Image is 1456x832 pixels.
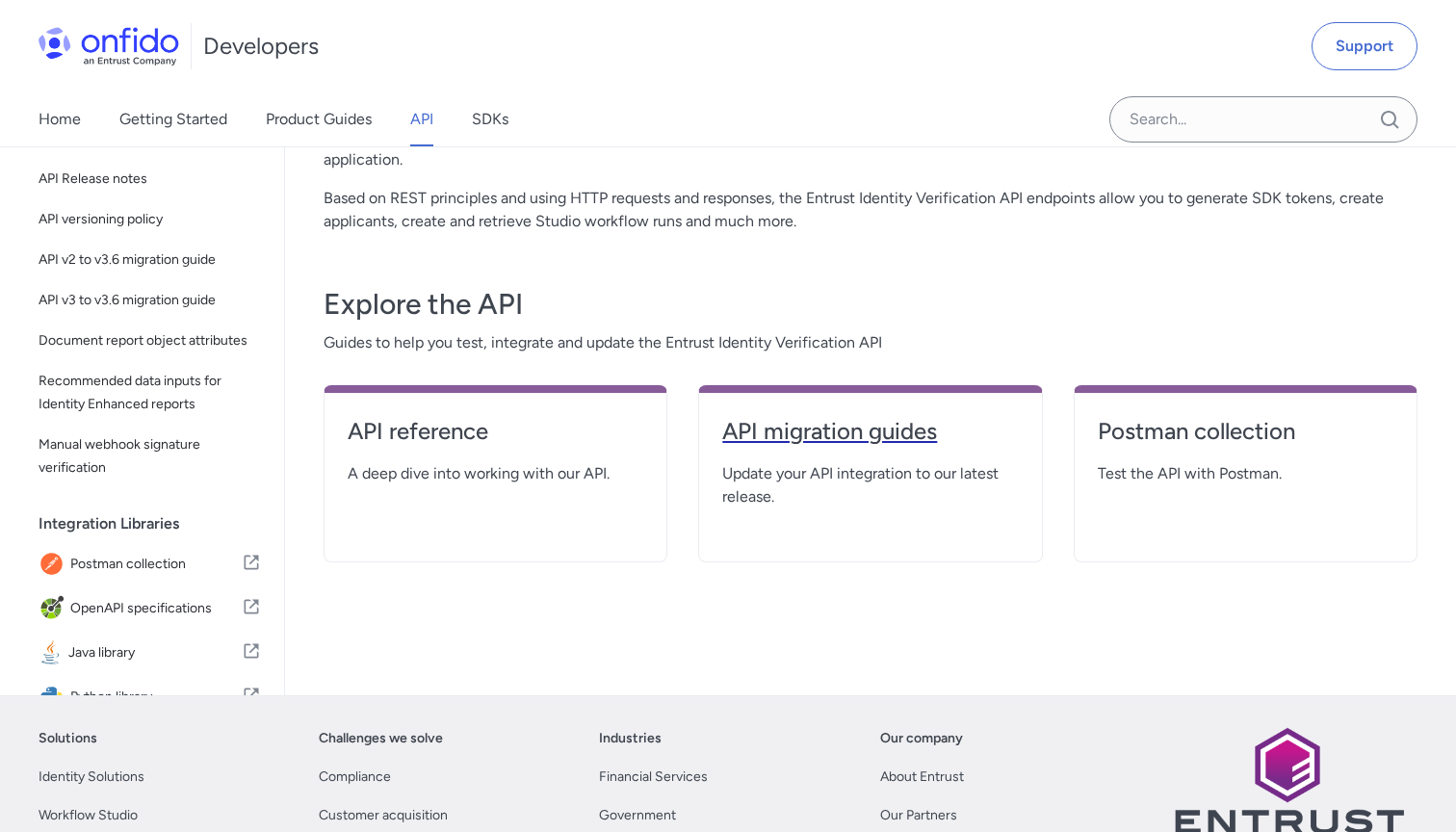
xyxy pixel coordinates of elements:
a: Manual webhook signature verification [31,426,269,487]
a: IconJava libraryJava library [31,632,269,674]
a: API v2 to v3.6 migration guide [31,241,269,279]
a: Recommended data inputs for Identity Enhanced reports [31,362,269,424]
span: API v3 to v3.6 migration guide [39,289,261,312]
a: Document report object attributes [31,322,269,360]
a: API reference [348,416,643,462]
span: OpenAPI specifications [70,595,242,622]
span: Test the API with Postman. [1098,462,1393,485]
img: IconJava library [39,639,68,666]
a: API versioning policy [31,200,269,239]
span: Python library [70,684,242,711]
div: Integration Libraries [39,505,276,543]
a: Solutions [39,727,97,750]
a: Industries [599,727,662,750]
a: API v3 to v3.6 migration guide [31,281,269,320]
a: Postman collection [1098,416,1393,462]
a: Home [39,92,81,146]
span: API versioning policy [39,208,261,231]
h4: API migration guides [722,416,1018,447]
span: Java library [68,639,242,666]
a: Government [599,804,676,827]
a: Getting Started [119,92,227,146]
img: Onfido Logo [39,27,179,65]
input: Onfido search input field [1109,96,1417,143]
span: Document report object attributes [39,329,261,352]
a: API Release notes [31,160,269,198]
a: API migration guides [722,416,1018,462]
a: Our company [880,727,963,750]
p: The Entrust Identity Verification API allows you to programmatically create and manage identity v... [324,125,1417,171]
a: Compliance [319,766,391,789]
a: Identity Solutions [39,766,144,789]
span: API v2 to v3.6 migration guide [39,248,261,272]
p: Based on REST principles and using HTTP requests and responses, the Entrust Identity Verification... [324,187,1417,233]
span: API Release notes [39,168,261,191]
h1: Developers [203,31,319,62]
a: Customer acquisition [319,804,448,827]
img: IconPython library [39,684,70,711]
a: Workflow Studio [39,804,138,827]
span: A deep dive into working with our API. [348,462,643,485]
span: Recommended data inputs for Identity Enhanced reports [39,370,261,416]
img: IconOpenAPI specifications [39,595,70,622]
h4: Postman collection [1098,416,1393,447]
a: IconPython libraryPython library [31,676,269,718]
a: Product Guides [266,92,372,146]
img: IconPostman collection [39,551,70,578]
h3: Explore the API [324,285,1417,324]
a: Support [1312,22,1417,70]
a: Challenges we solve [319,727,443,750]
a: Our Partners [880,804,957,827]
span: Update your API integration to our latest release. [722,462,1018,508]
h4: API reference [348,416,643,447]
a: API [410,92,433,146]
a: About Entrust [880,766,964,789]
span: Manual webhook signature verification [39,433,261,480]
a: Financial Services [599,766,708,789]
span: Postman collection [70,551,242,578]
span: Guides to help you test, integrate and update the Entrust Identity Verification API [324,331,1417,354]
a: IconPostman collectionPostman collection [31,543,269,585]
a: IconOpenAPI specificationsOpenAPI specifications [31,587,269,630]
a: SDKs [472,92,508,146]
